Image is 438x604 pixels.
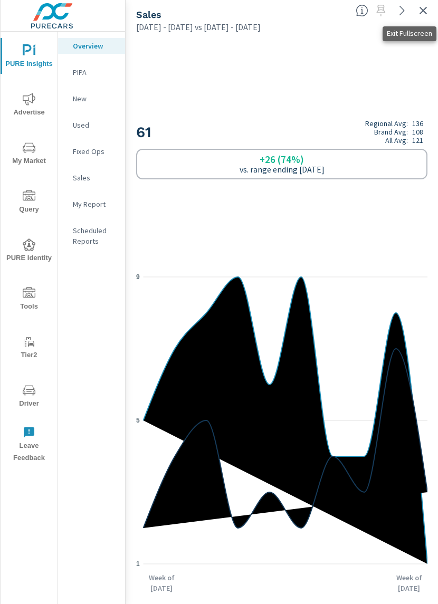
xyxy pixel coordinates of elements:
p: Fixed Ops [73,146,117,157]
div: Overview [58,38,125,54]
p: vs. range ending [DATE] [240,165,325,174]
span: My Market [4,141,54,167]
p: 108 [412,128,423,136]
p: [DATE] - [DATE] vs [DATE] - [DATE] [136,21,261,33]
p: Scheduled Reports [73,225,117,246]
div: PIPA [58,64,125,80]
span: Driver [4,384,54,410]
a: See more details in report [394,2,411,19]
span: Tier2 [4,335,54,361]
p: Regional Avg: [365,119,408,128]
span: Query [4,190,54,216]
p: New [73,93,117,104]
div: Fixed Ops [58,143,125,159]
p: Overview [73,41,117,51]
div: Scheduled Reports [58,223,125,249]
h6: +26 (74%) [260,154,304,165]
text: 9 [136,273,140,281]
span: Advertise [4,93,54,119]
p: Sales [73,172,117,183]
div: nav menu [1,32,58,468]
h5: Sales [136,9,161,20]
p: Brand Avg: [374,128,408,136]
span: PURE Identity [4,238,54,264]
div: Used [58,117,125,133]
p: Week of [DATE] [143,572,180,593]
text: 5 [136,417,140,424]
p: 121 [412,136,423,145]
p: My Report [73,199,117,209]
span: PURE Insights [4,44,54,70]
p: PIPA [73,67,117,78]
p: Used [73,120,117,130]
p: 136 [412,119,423,128]
p: Week of [DATE] [391,572,427,593]
div: My Report [58,196,125,212]
span: Tools [4,287,54,313]
h2: 61 [136,119,427,145]
div: New [58,91,125,107]
text: 1 [136,560,140,568]
div: Sales [58,170,125,186]
p: All Avg: [385,136,408,145]
span: Leave Feedback [4,426,54,464]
